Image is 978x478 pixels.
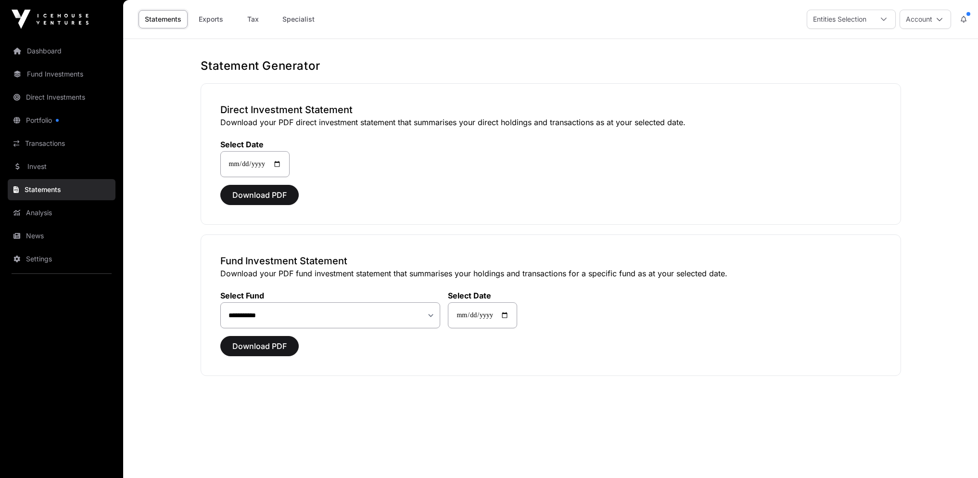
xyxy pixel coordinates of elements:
div: Entities Selection [807,10,872,28]
span: Download PDF [232,189,287,201]
h1: Statement Generator [201,58,901,74]
a: Invest [8,156,115,177]
a: Transactions [8,133,115,154]
a: Tax [234,10,272,28]
a: Portfolio [8,110,115,131]
a: Analysis [8,202,115,223]
a: News [8,225,115,246]
a: Direct Investments [8,87,115,108]
a: Statements [8,179,115,200]
span: Download PDF [232,340,287,352]
a: Download PDF [220,194,299,204]
a: Settings [8,248,115,270]
h3: Direct Investment Statement [220,103,881,116]
a: Specialist [276,10,321,28]
button: Download PDF [220,185,299,205]
a: Dashboard [8,40,115,62]
label: Select Fund [220,291,441,300]
a: Fund Investments [8,64,115,85]
button: Download PDF [220,336,299,356]
label: Select Date [220,140,290,149]
button: Account [900,10,951,29]
a: Exports [191,10,230,28]
a: Download PDF [220,346,299,355]
a: Statements [139,10,188,28]
h3: Fund Investment Statement [220,254,881,268]
p: Download your PDF fund investment statement that summarises your holdings and transactions for a ... [220,268,881,279]
img: Icehouse Ventures Logo [12,10,89,29]
label: Select Date [448,291,517,300]
p: Download your PDF direct investment statement that summarises your direct holdings and transactio... [220,116,881,128]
